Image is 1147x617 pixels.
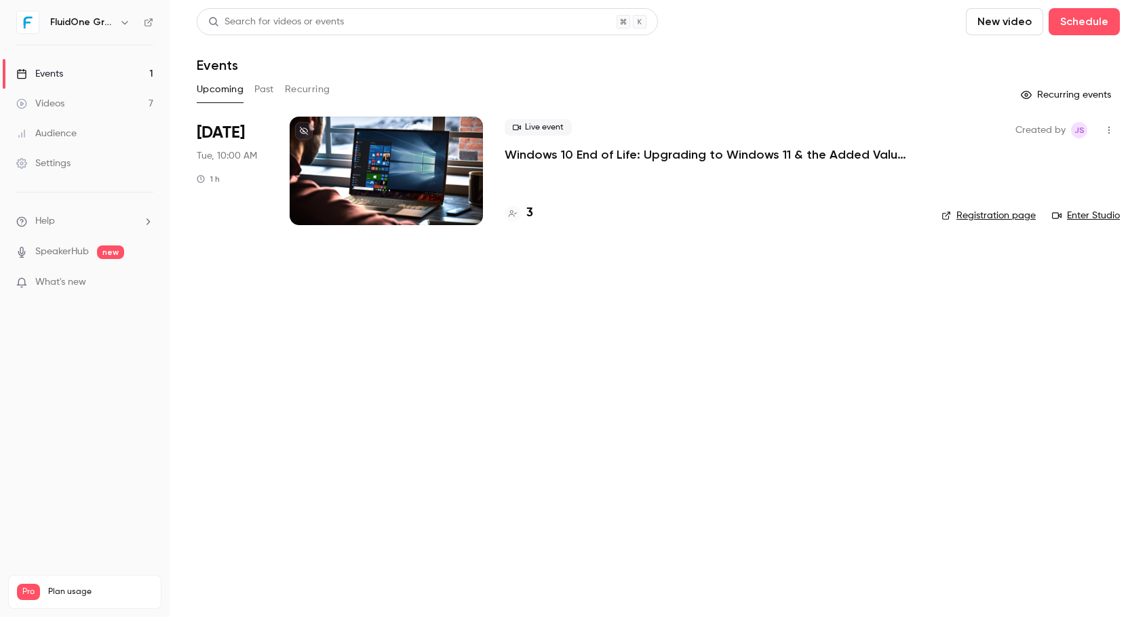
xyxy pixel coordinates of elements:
[1052,209,1120,222] a: Enter Studio
[97,245,124,259] span: new
[16,214,153,228] li: help-dropdown-opener
[197,174,220,184] div: 1 h
[35,245,89,259] a: SpeakerHub
[208,15,344,29] div: Search for videos or events
[17,12,39,33] img: FluidOne Group
[505,146,912,163] a: Windows 10 End of Life: Upgrading to Windows 11 & the Added Value of Business Premium
[17,584,40,600] span: Pro
[966,8,1043,35] button: New video
[16,127,77,140] div: Audience
[1015,84,1120,106] button: Recurring events
[50,16,114,29] h6: FluidOne Group
[35,214,55,228] span: Help
[16,157,71,170] div: Settings
[505,119,572,136] span: Live event
[197,117,268,225] div: Sep 9 Tue, 10:00 AM (Europe/London)
[48,586,153,597] span: Plan usage
[1074,122,1085,138] span: JS
[197,57,238,73] h1: Events
[1049,8,1120,35] button: Schedule
[16,97,64,111] div: Videos
[16,67,63,81] div: Events
[254,79,274,100] button: Past
[941,209,1036,222] a: Registration page
[197,79,244,100] button: Upcoming
[285,79,330,100] button: Recurring
[197,149,257,163] span: Tue, 10:00 AM
[526,204,533,222] h4: 3
[1015,122,1066,138] span: Created by
[505,204,533,222] a: 3
[197,122,245,144] span: [DATE]
[137,277,153,289] iframe: Noticeable Trigger
[1071,122,1087,138] span: Josh Slinger
[35,275,86,290] span: What's new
